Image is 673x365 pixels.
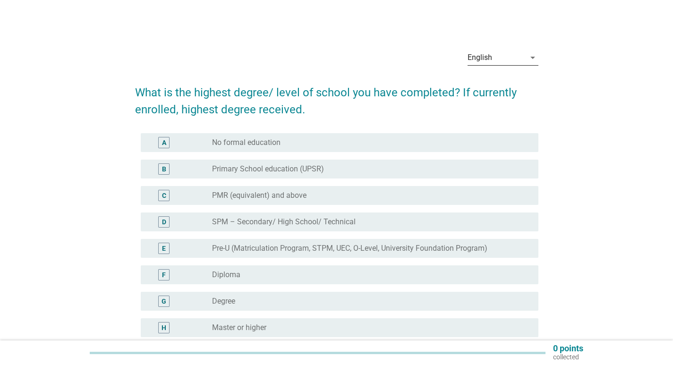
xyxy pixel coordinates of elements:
div: D [162,217,166,227]
label: Master or higher [212,323,266,332]
label: SPM – Secondary/ High School/ Technical [212,217,356,227]
label: Degree [212,297,235,306]
div: E [162,244,166,254]
h2: What is the highest degree/ level of school you have completed? If currently enrolled, highest de... [135,75,538,118]
div: G [162,297,166,306]
p: collected [553,353,583,361]
div: B [162,164,166,174]
i: arrow_drop_down [527,52,538,63]
label: PMR (equivalent) and above [212,191,307,200]
label: Pre-U (Matriculation Program, STPM, UEC, O-Level, University Foundation Program) [212,244,487,253]
label: No formal education [212,138,281,147]
div: A [162,138,166,148]
div: English [468,53,492,62]
p: 0 points [553,344,583,353]
div: C [162,191,166,201]
label: Primary School education (UPSR) [212,164,324,174]
label: Diploma [212,270,240,280]
div: H [162,323,166,333]
div: F [162,270,166,280]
